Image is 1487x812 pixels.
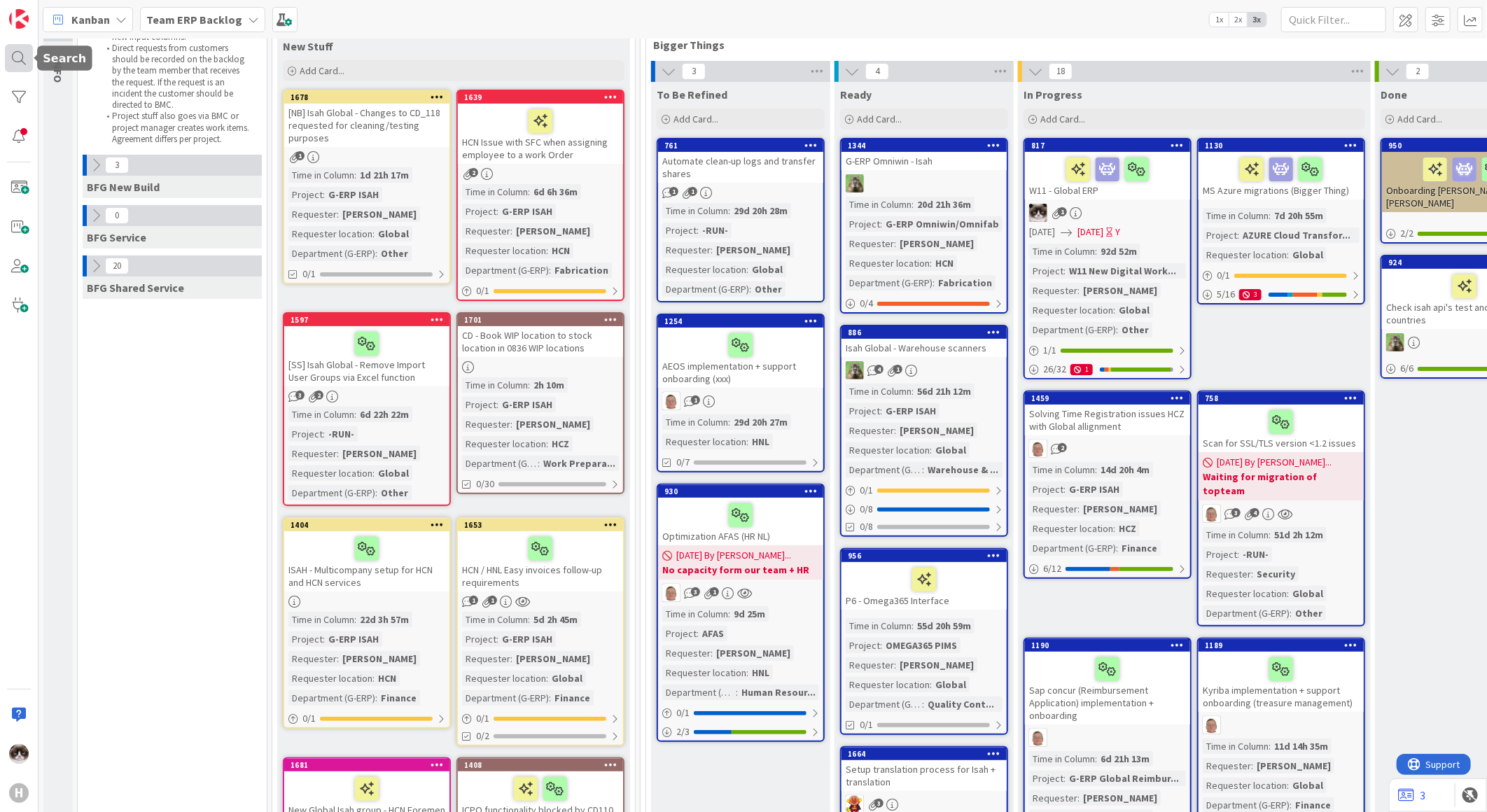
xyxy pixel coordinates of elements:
div: 1701 [464,315,623,325]
span: 1 [669,187,678,196]
div: HCN [548,243,573,258]
div: 1 [1070,364,1093,375]
div: 1344 [842,139,1007,152]
div: Requester [462,416,510,432]
span: 0 / 4 [860,296,873,311]
img: lD [1029,440,1047,458]
div: [PERSON_NAME] [1080,501,1161,517]
div: Time in Column [288,167,354,183]
img: TT [846,361,864,379]
div: 0/8 [842,500,1007,518]
div: [PERSON_NAME] [896,423,977,438]
span: 26 / 32 [1043,362,1066,377]
div: 930 [658,485,823,498]
div: Time in Column [846,197,912,212]
div: 886 [848,328,1007,337]
span: : [546,436,548,451]
a: 758Scan for SSL/TLS version <1.2 issues[DATE] By [PERSON_NAME]...Waiting for migration of topteam... [1197,391,1365,626]
div: Department (G-ERP) [462,456,538,471]
input: Quick Filter... [1281,7,1386,32]
div: lD [658,392,823,410]
div: Kv [1025,204,1190,222]
span: 2 [314,391,323,400]
div: 3 [1239,289,1262,300]
span: : [912,384,914,399]
div: Requester location [462,243,546,258]
div: G-ERP ISAH [325,187,382,202]
div: 1404ISAH - Multicompany setup for HCN and HCN services [284,519,449,591]
div: 0/1 [458,282,623,300]
div: Other [751,281,786,297]
a: 1130MS Azure migrations (Bigger Thing)Time in Column:7d 20h 55mProject:AZURE Cloud Transfor...Req... [1197,138,1365,304]
img: Visit kanbanzone.com [9,9,29,29]
div: Department (G-ERP) [288,246,375,261]
div: Global [375,226,412,241]
div: Project [288,426,323,442]
span: : [1287,247,1289,262]
div: Project [462,397,496,412]
div: Requester [462,223,510,239]
div: W11 - Global ERP [1025,152,1190,199]
a: 930Optimization AFAS (HR NL)[DATE] By [PERSON_NAME]...No capacity form our team + HRlDTime in Col... [657,484,825,742]
div: 1130 [1199,139,1364,152]
span: 1 [688,187,697,196]
div: Requester location [288,465,372,481]
div: [PERSON_NAME] [339,446,420,461]
span: : [528,377,530,393]
div: Scan for SSL/TLS version <1.2 issues [1199,405,1364,452]
b: Team ERP Backlog [146,13,242,27]
div: Global [1115,302,1153,318]
span: 0/1 [302,267,316,281]
div: Department (G-ERP) [288,485,375,500]
div: Time in Column [462,184,528,199]
span: 1 [295,151,305,160]
a: 1701CD - Book WIP location to stock location in 0836 WIP locationsTime in Column:2h 10mProject:G-... [456,312,624,494]
div: Department (G-ERP) [846,462,922,477]
div: 1639 [464,92,623,102]
span: : [697,223,699,238]
span: : [323,426,325,442]
a: 886Isah Global - Warehouse scannersTTTime in Column:56d 21h 12mProject:G-ERP ISAHRequester:[PERSO... [840,325,1008,537]
div: Isah Global - Warehouse scanners [842,339,1007,357]
div: lD [1199,505,1364,523]
div: HCN [932,255,957,271]
div: HCZ [1115,521,1140,536]
div: 1d 21h 17m [356,167,412,183]
div: 1404 [291,520,449,530]
div: W11 New Digital Work... [1066,263,1180,279]
span: : [337,446,339,461]
div: Project [846,216,880,232]
span: : [1095,462,1097,477]
span: : [746,434,748,449]
div: [NB] Isah Global - Changes to CD_118 requested for cleaning/testing purposes [284,104,449,147]
div: Department (G-ERP) [662,281,749,297]
span: 6 / 6 [1400,361,1413,376]
span: : [1063,263,1066,279]
div: Global [1289,247,1327,262]
span: : [1113,521,1115,536]
div: Time in Column [462,377,528,393]
div: [PERSON_NAME] [713,242,794,258]
span: 0/7 [676,455,690,470]
div: [SS] Isah Global - Remove Import User Groups via Excel function [284,326,449,386]
div: 1130MS Azure migrations (Bigger Thing) [1199,139,1364,199]
div: Requester location [662,262,746,277]
div: Global [932,442,970,458]
div: Project [662,223,697,238]
div: [PERSON_NAME] [1080,283,1161,298]
a: 1639HCN Issue with SFC when assigning employee to a work OrderTime in Column:6d 6h 36mProject:G-E... [456,90,624,301]
div: 56d 21h 12m [914,384,975,399]
div: 817 [1031,141,1190,150]
div: Requester location [662,434,746,449]
span: 4 [1250,508,1259,517]
div: Department (G-ERP) [462,262,549,278]
span: : [930,442,932,458]
span: 1 [893,365,902,374]
div: 1459 [1031,393,1190,403]
div: Project [288,187,323,202]
span: : [894,423,896,438]
div: Time in Column [1029,462,1095,477]
div: Project [846,403,880,419]
span: : [922,462,924,477]
span: : [1116,322,1118,337]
